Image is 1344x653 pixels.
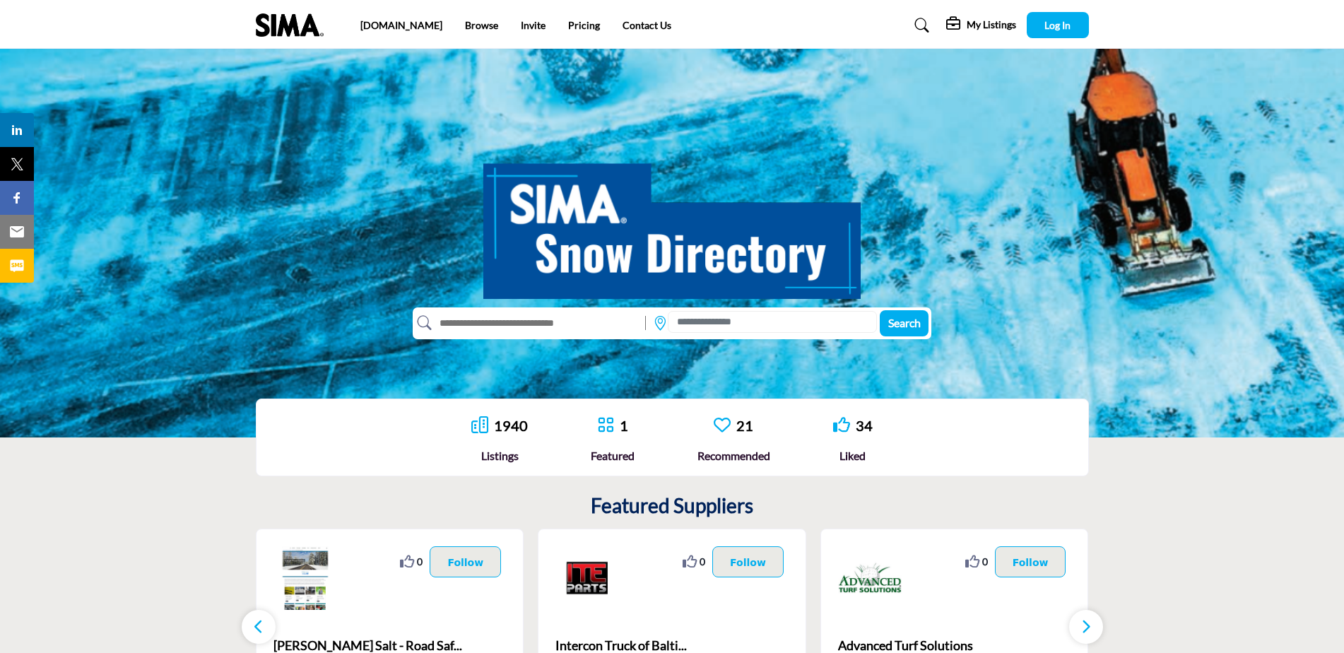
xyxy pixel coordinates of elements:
a: Go to Featured [597,416,614,435]
span: 0 [700,554,705,569]
a: 34 [856,417,873,434]
button: Search [880,310,929,336]
p: Follow [447,554,483,570]
div: Recommended [697,447,770,464]
button: Follow [995,546,1066,577]
span: 0 [417,554,423,569]
button: Follow [712,546,784,577]
button: Follow [430,546,501,577]
h2: Featured Suppliers [591,494,753,518]
span: Log In [1044,19,1071,31]
img: Site Logo [256,13,331,37]
img: Intercon Truck of Baltimore [555,546,619,610]
a: 1 [620,417,628,434]
img: Rectangle%203585.svg [642,312,649,334]
a: Search [901,14,938,37]
h5: My Listings [967,18,1016,31]
img: Advanced Turf Solutions [838,546,902,610]
a: 1940 [494,417,528,434]
i: Go to Liked [833,416,850,433]
p: Follow [730,554,766,570]
img: SIMA Snow Directory [483,148,861,299]
a: [DOMAIN_NAME] [360,19,442,31]
a: Contact Us [623,19,671,31]
button: Log In [1027,12,1089,38]
img: Cargill Salt - Road Safety [273,546,337,610]
a: Browse [465,19,498,31]
span: 0 [982,554,988,569]
a: 21 [736,417,753,434]
a: Go to Recommended [714,416,731,435]
div: Liked [833,447,873,464]
span: Search [888,316,921,329]
a: Invite [521,19,546,31]
div: My Listings [946,17,1016,34]
a: Pricing [568,19,600,31]
div: Listings [471,447,528,464]
p: Follow [1013,554,1049,570]
div: Featured [591,447,635,464]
